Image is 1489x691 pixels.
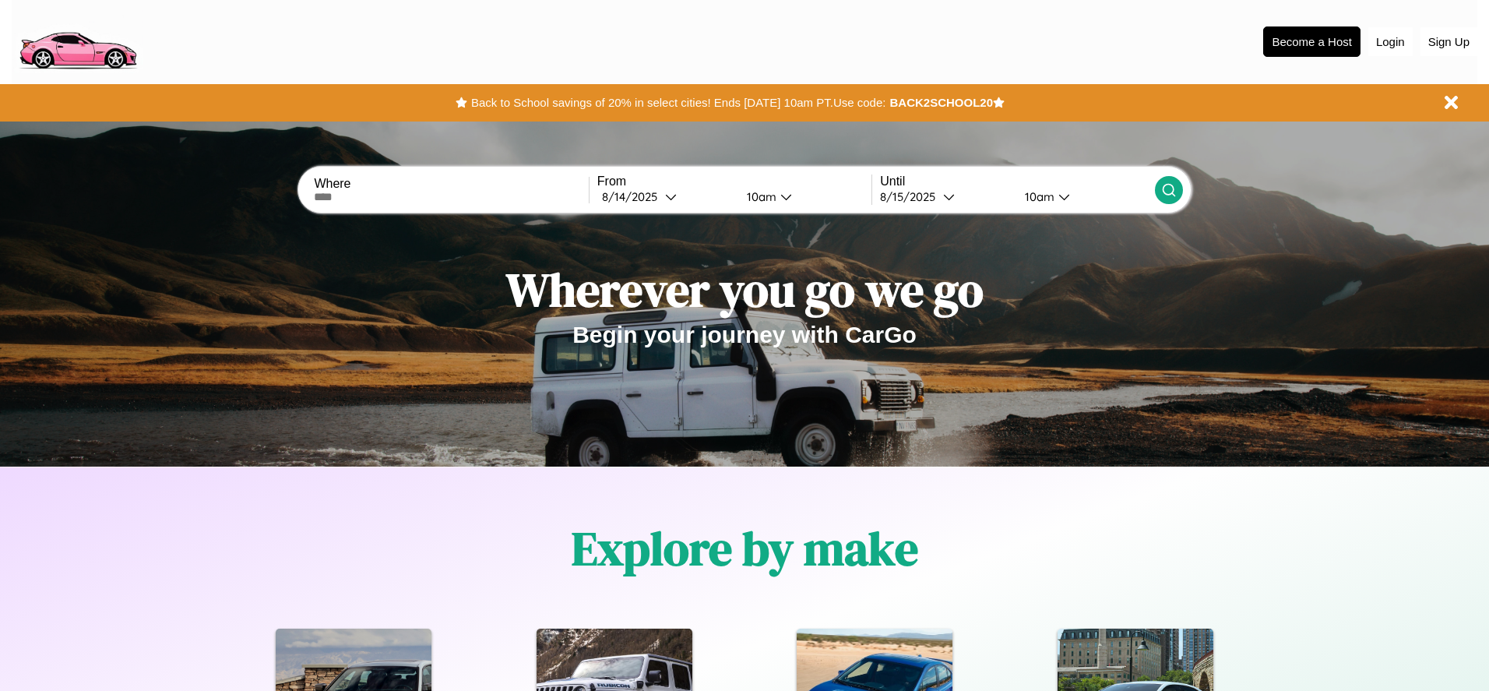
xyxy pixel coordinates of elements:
div: 10am [739,189,780,204]
button: Sign Up [1420,27,1477,56]
button: Become a Host [1263,26,1361,57]
b: BACK2SCHOOL20 [889,96,993,109]
div: 8 / 14 / 2025 [602,189,665,204]
button: 10am [734,189,871,205]
div: 8 / 15 / 2025 [880,189,943,204]
button: 10am [1012,189,1154,205]
button: Login [1368,27,1413,56]
h1: Explore by make [572,516,918,580]
button: 8/14/2025 [597,189,734,205]
label: Until [880,175,1154,189]
button: Back to School savings of 20% in select cities! Ends [DATE] 10am PT.Use code: [467,92,889,114]
label: From [597,175,871,189]
div: 10am [1017,189,1058,204]
img: logo [12,8,143,73]
label: Where [314,177,588,191]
